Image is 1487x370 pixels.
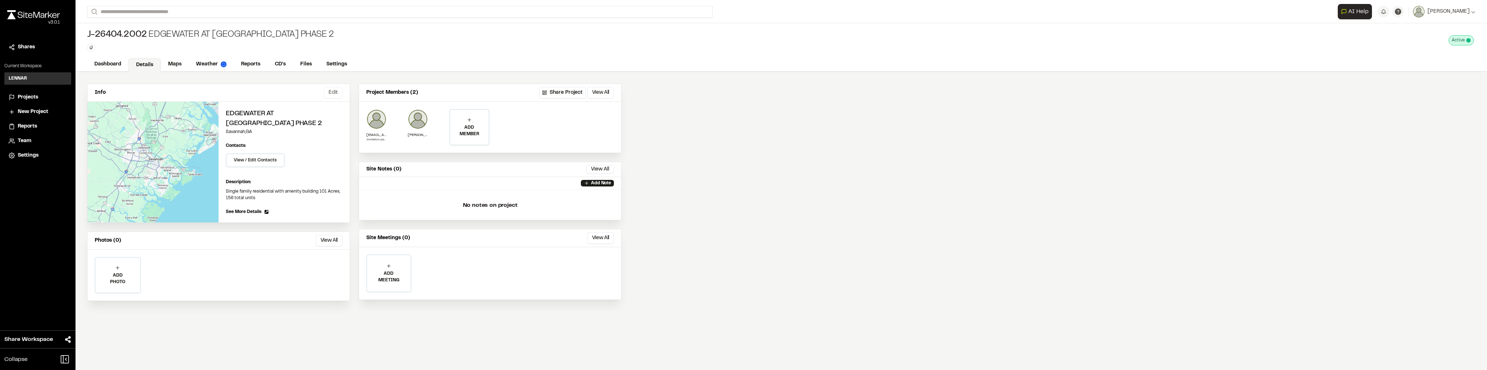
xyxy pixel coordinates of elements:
[221,61,227,67] img: precipai.png
[226,129,342,135] p: Savannah , GA
[161,57,189,71] a: Maps
[293,57,319,71] a: Files
[1452,37,1465,44] span: Active
[366,109,387,129] img: photo
[234,57,268,71] a: Reports
[129,58,161,72] a: Details
[87,29,147,41] span: J-26404.2002
[408,132,428,138] p: [PERSON_NAME]
[1466,38,1471,43] span: This project is active and counting against your active project count.
[87,6,100,18] button: Search
[1413,6,1475,17] button: [PERSON_NAME]
[18,122,37,130] span: Reports
[366,234,410,242] p: Site Meetings (0)
[7,10,60,19] img: rebrand.png
[316,235,342,246] button: View All
[9,43,67,51] a: Shares
[87,29,334,41] div: Edgewater At [GEOGRAPHIC_DATA] Phase 2
[9,93,67,101] a: Projects
[9,152,67,160] a: Settings
[1338,4,1372,19] button: Open AI Assistant
[95,272,140,285] p: ADD PHOTO
[4,63,71,69] p: Current Workspace
[1413,6,1425,17] img: User
[4,335,53,344] span: Share Workspace
[9,137,67,145] a: Team
[587,87,614,98] button: View All
[366,132,387,138] p: [EMAIL_ADDRESS][PERSON_NAME][DOMAIN_NAME]
[18,93,38,101] span: Projects
[7,19,60,26] div: Oh geez...please don't...
[226,179,342,185] p: Description:
[18,43,35,51] span: Shares
[591,180,611,186] p: Add Note
[1348,7,1369,16] span: AI Help
[450,124,489,137] p: ADD MEMBER
[95,237,121,245] p: Photos (0)
[1427,8,1470,16] span: [PERSON_NAME]
[226,209,261,215] span: See More Details
[1338,4,1375,19] div: Open AI Assistant
[189,57,234,71] a: Weather
[18,152,38,160] span: Settings
[87,44,95,52] button: Edit Tags
[324,87,342,98] button: Edit
[95,89,106,97] p: Info
[9,75,27,82] h3: LENNAR
[587,232,614,244] button: View All
[4,355,28,364] span: Collapse
[268,57,293,71] a: CD's
[226,142,246,149] p: Contacts:
[365,194,615,217] p: No notes on project
[539,87,586,98] button: Share Project
[87,57,129,71] a: Dashboard
[18,108,48,116] span: New Project
[9,108,67,116] a: New Project
[1449,35,1474,45] div: This project is active and counting against your active project count.
[366,138,387,142] p: Invitation pending
[319,57,354,71] a: Settings
[9,122,67,130] a: Reports
[408,109,428,129] img: Michael R Harrington
[367,270,411,283] p: ADD MEETING
[18,137,31,145] span: Team
[226,153,285,167] button: View / Edit Contacts
[226,188,342,201] p: Single family residential with amenity building 101 Acres, 156 total units
[366,165,402,173] p: Site Notes (0)
[226,109,342,129] h2: Edgewater At [GEOGRAPHIC_DATA] Phase 2
[366,89,418,97] p: Project Members (2)
[586,165,614,174] button: View All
